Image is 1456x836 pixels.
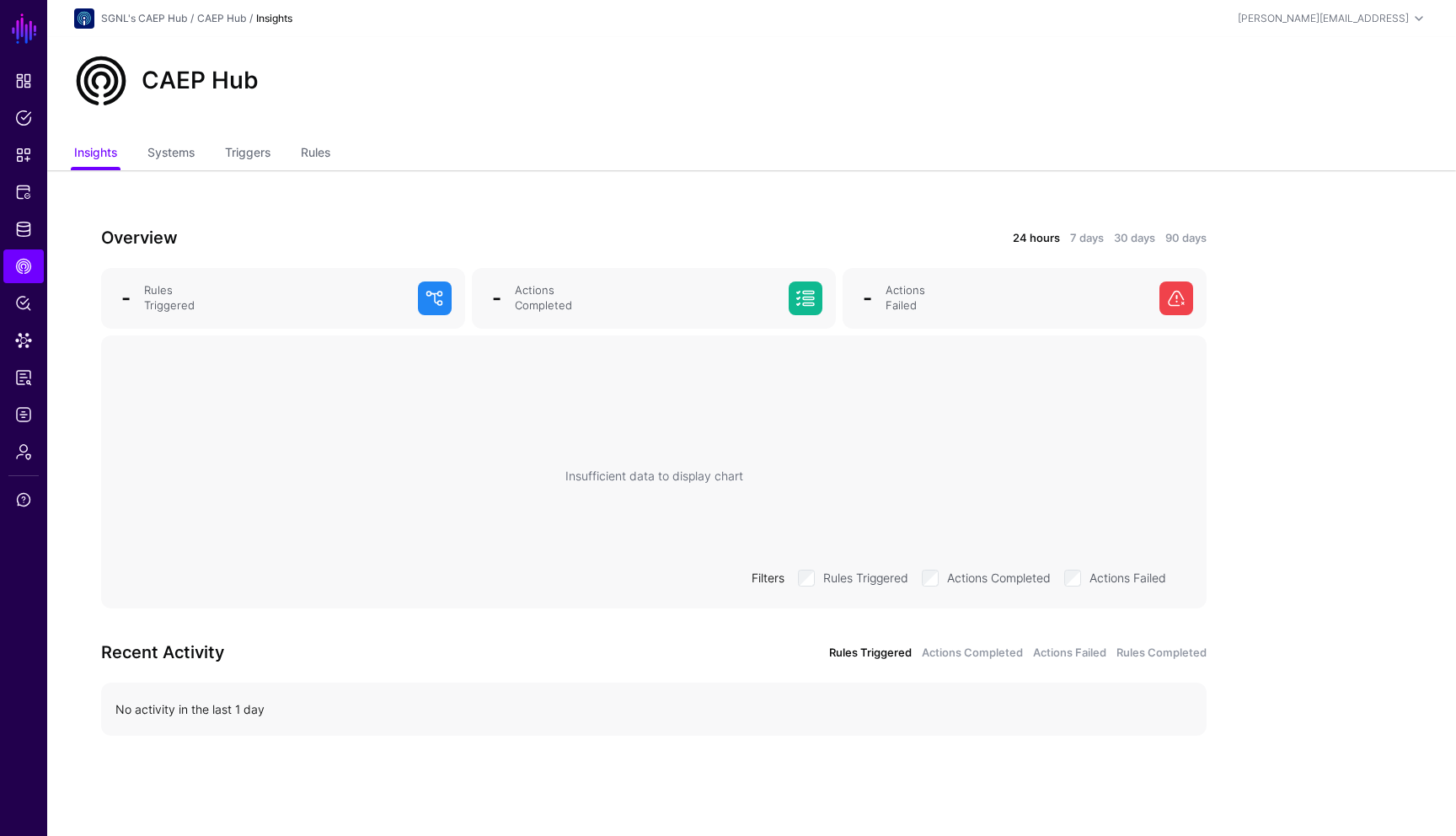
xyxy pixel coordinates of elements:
a: Rules Triggered [829,645,912,662]
a: Actions Failed [1033,645,1106,662]
span: - [121,286,131,310]
span: Protected Systems [15,184,32,201]
a: Data Lens [3,324,44,357]
span: - [863,286,872,310]
div: [PERSON_NAME][EMAIL_ADDRESS] [1238,11,1409,26]
a: Systems [147,138,195,170]
span: - [492,286,501,310]
a: Snippets [3,138,44,172]
div: Actions Failed [879,283,1153,313]
div: Insufficient data to display chart [565,467,743,485]
span: Identity Data Fabric [15,221,32,238]
a: Dashboard [3,64,44,98]
a: CAEP Hub [3,249,44,283]
a: Logs [3,398,44,431]
a: CAEP Hub [197,12,246,24]
h2: CAEP Hub [142,67,259,95]
label: Actions Completed [947,566,1051,587]
a: 7 days [1070,230,1104,247]
a: Actions Completed [922,645,1023,662]
img: svg+xml;base64,PHN2ZyB3aWR0aD0iNjQiIGhlaWdodD0iNjQiIHZpZXdCb3g9IjAgMCA2NCA2NCIgZmlsbD0ibm9uZSIgeG... [74,8,94,29]
label: Rules Triggered [823,566,908,587]
a: SGNL's CAEP Hub [101,12,187,24]
div: No activity in the last 1 day [115,700,1192,718]
a: Insights [74,138,117,170]
a: Protected Systems [3,175,44,209]
span: Admin [15,443,32,460]
label: Actions Failed [1089,566,1166,587]
a: Reports [3,361,44,394]
a: Rules [301,138,330,170]
div: Filters [745,569,791,587]
span: Policies [15,110,32,126]
a: SGNL [10,10,39,47]
h3: Recent Activity [101,639,644,666]
a: Identity Data Fabric [3,212,44,246]
div: / [246,11,256,26]
span: Snippets [15,147,32,163]
a: 90 days [1165,230,1207,247]
a: Admin [3,435,44,469]
a: Policies [3,101,44,135]
a: Triggers [225,138,270,170]
span: Logs [15,406,32,423]
h3: Overview [101,224,644,251]
div: / [187,11,197,26]
div: Rules Triggered [137,283,411,313]
strong: Insights [256,12,292,24]
span: CAEP Hub [15,258,32,275]
a: 24 hours [1013,230,1060,247]
span: Support [15,491,32,508]
span: Policy Lens [15,295,32,312]
span: Data Lens [15,332,32,349]
div: Actions Completed [508,283,782,313]
a: 30 days [1114,230,1155,247]
a: Policy Lens [3,287,44,320]
span: Dashboard [15,72,32,89]
span: Reports [15,369,32,386]
a: Rules Completed [1116,645,1207,662]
